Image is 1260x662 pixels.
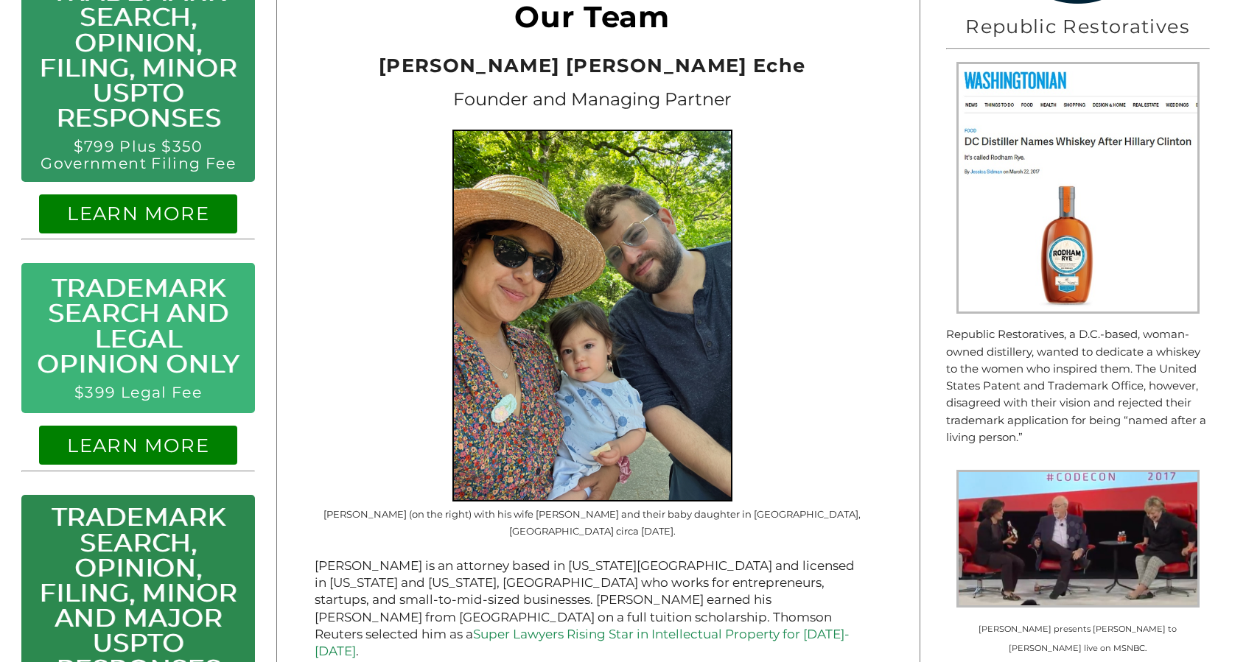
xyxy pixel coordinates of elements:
[74,383,202,401] a: $399 Legal Fee
[979,624,1177,652] small: [PERSON_NAME] presents [PERSON_NAME] to [PERSON_NAME] live on MSNBC.
[956,470,1200,608] img: Hillary is presented with Rodham Rye on MSNBC
[315,557,869,661] p: [PERSON_NAME] is an attorney based in [US_STATE][GEOGRAPHIC_DATA] and licensed in [US_STATE] and ...
[37,272,239,379] a: Trademark Search and Legal Opinion Only
[946,325,1210,446] p: Republic Restoratives, a D.C.-based, woman-owned distillery, wanted to dedicate a whiskey to the ...
[453,88,732,110] span: Founder and Managing Partner
[315,8,869,33] h1: Our Team
[315,627,850,658] a: Super Lawyers Rising Star in Intellectual Property for [DATE]-[DATE]
[452,130,732,501] img: Jeremy and one-year-old M in Prospect Park
[965,15,1190,38] span: Republic Restoratives
[67,202,209,225] a: LEARN MORE
[41,137,236,172] a: $799 Plus $350 Government Filing Fee
[315,506,869,540] figcaption: [PERSON_NAME] (on the right) with his wife [PERSON_NAME] and their baby daughter in [GEOGRAPHIC_D...
[956,62,1200,314] img: Rodham Rye People Screenshot
[67,434,209,457] a: LEARN MORE
[379,54,806,77] span: [PERSON_NAME] [PERSON_NAME] Eche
